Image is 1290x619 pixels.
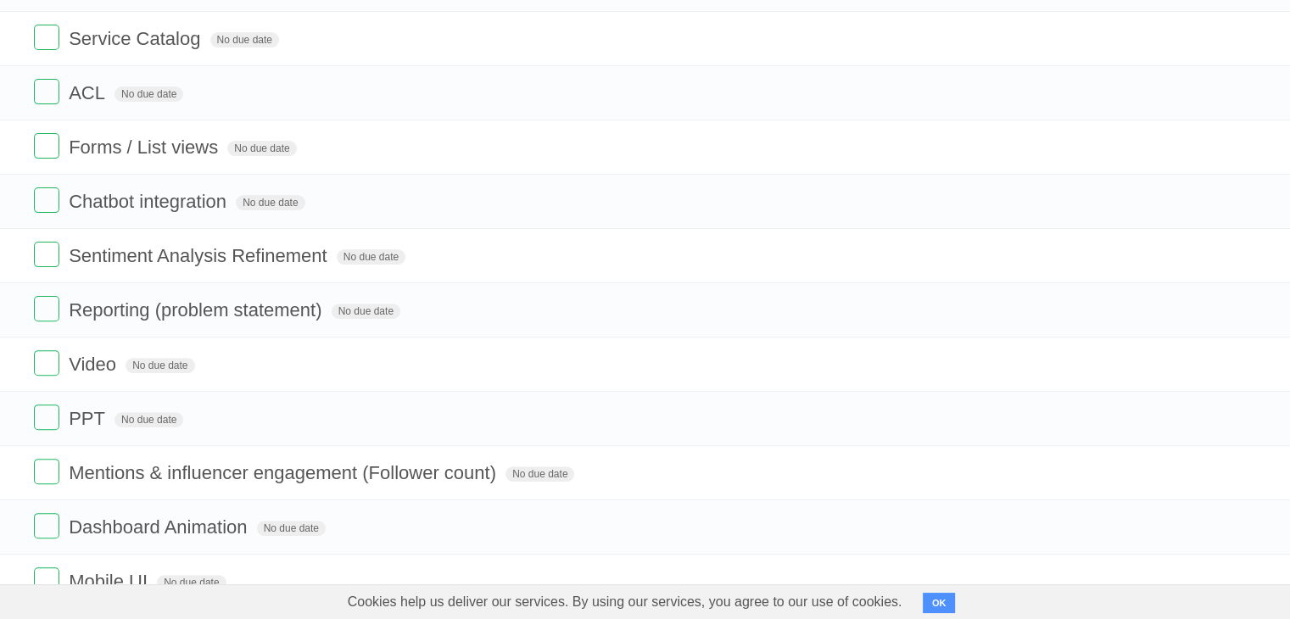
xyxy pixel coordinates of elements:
label: Done [34,25,59,50]
span: Sentiment Analysis Refinement [69,245,332,266]
label: Done [34,187,59,213]
span: ACL [69,82,109,103]
span: Chatbot integration [69,191,231,212]
span: Service Catalog [69,28,204,49]
label: Done [34,242,59,267]
span: No due date [332,304,400,319]
span: No due date [236,195,304,210]
label: Done [34,296,59,321]
span: No due date [257,521,326,536]
label: Done [34,79,59,104]
label: Done [34,350,59,376]
span: No due date [227,141,296,156]
span: No due date [157,575,226,590]
label: Done [34,459,59,484]
label: Done [34,404,59,430]
span: Forms / List views [69,137,222,158]
span: No due date [337,249,405,265]
span: No due date [505,466,574,482]
label: Done [34,133,59,159]
span: Reporting (problem statement) [69,299,326,321]
span: Mentions & influencer engagement (Follower count) [69,462,500,483]
span: Dashboard Animation [69,516,251,538]
label: Done [34,567,59,593]
span: No due date [210,32,279,47]
label: Done [34,513,59,538]
span: No due date [114,86,183,102]
span: No due date [126,358,194,373]
span: PPT [69,408,109,429]
span: Mobile UI [69,571,152,592]
span: Cookies help us deliver our services. By using our services, you agree to our use of cookies. [331,585,919,619]
span: Video [69,354,120,375]
span: No due date [114,412,183,427]
button: OK [923,593,956,613]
